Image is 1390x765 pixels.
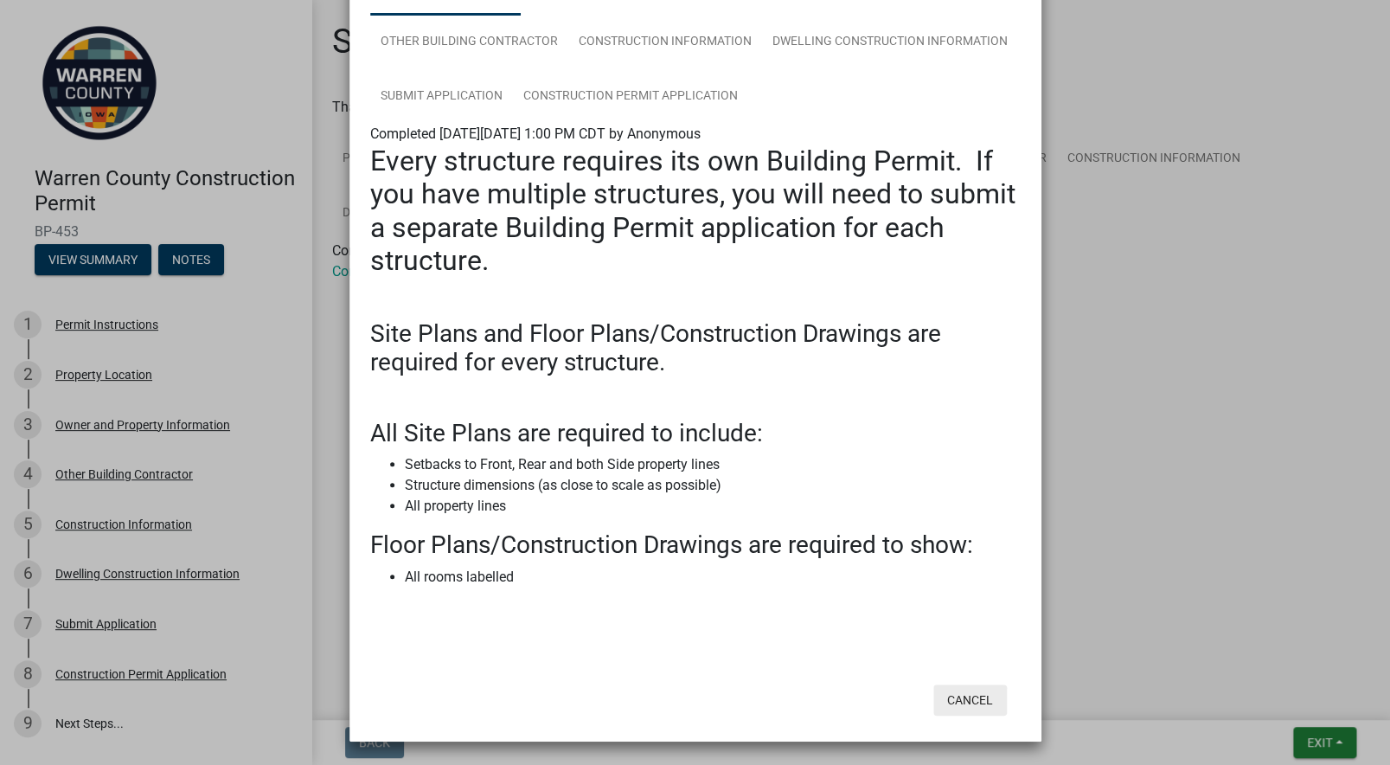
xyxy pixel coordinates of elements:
[405,475,1021,496] li: Structure dimensions (as close to scale as possible)
[933,685,1007,716] button: Cancel
[370,125,701,142] span: Completed [DATE][DATE] 1:00 PM CDT by Anonymous
[370,69,513,125] a: Submit Application
[370,530,1021,560] h3: Floor Plans/Construction Drawings are required to show:
[370,145,1021,278] h2: Every structure requires its own Building Permit. If you have multiple structures, you will need ...
[405,454,1021,475] li: Setbacks to Front, Rear and both Side property lines
[405,496,1021,517] li: All property lines
[370,419,1021,448] h3: All Site Plans are required to include:
[370,15,568,70] a: Other Building Contractor
[370,319,1021,377] h3: Site Plans and Floor Plans/Construction Drawings are required for every structure.
[405,567,1021,588] li: All rooms labelled
[513,69,748,125] a: Construction Permit Application
[568,15,762,70] a: Construction Information
[762,15,1018,70] a: Dwelling Construction Information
